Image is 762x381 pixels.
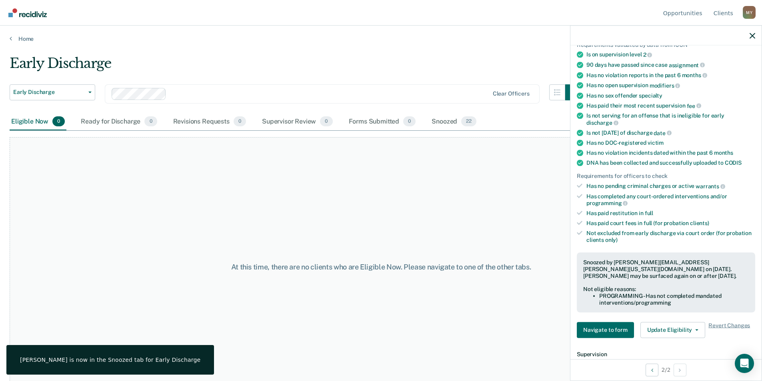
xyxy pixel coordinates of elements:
div: Open Intercom Messenger [735,354,754,373]
span: Revert Changes [708,322,750,338]
span: CODIS [725,160,742,166]
div: Early Discharge [10,55,581,78]
div: Not excluded from early discharge via court order (for probation clients [586,229,755,243]
div: Has no open supervision [586,82,755,89]
button: Update Eligibility [640,322,705,338]
div: Eligible Now [10,113,66,131]
div: 90 days have passed since case [586,61,755,68]
span: assignment [669,62,705,68]
div: Has no sex offender [586,92,755,99]
div: Forms Submitted [347,113,418,131]
div: Is on supervision level [586,51,755,58]
span: warrants [696,183,725,189]
div: Ready for Discharge [79,113,158,131]
a: Home [10,35,752,42]
div: 2 / 2 [570,359,762,380]
div: Supervisor Review [260,113,334,131]
div: Requirements for officers to check [577,173,755,180]
div: Has no pending criminal charges or active [586,183,755,190]
div: Has no DOC-registered [586,140,755,146]
div: Not eligible reasons: [583,286,749,293]
button: Previous Opportunity [646,363,658,376]
span: 0 [320,116,332,127]
a: Navigate to form link [577,322,637,338]
span: clients) [690,219,709,226]
span: fee [687,102,701,109]
div: Revisions Requests [172,113,248,131]
span: 0 [403,116,416,127]
span: discharge [586,119,618,126]
span: programming [586,200,628,206]
span: specialty [639,92,662,98]
span: date [654,130,671,136]
span: 2 [643,52,652,58]
div: At this time, there are no clients who are Eligible Now. Please navigate to one of the other tabs. [196,263,567,271]
span: Early Discharge [13,89,85,96]
dt: Supervision [577,351,755,357]
span: 0 [144,116,157,127]
div: Has no violation incidents dated within the past 6 [586,150,755,156]
div: Clear officers [493,90,530,97]
button: Next Opportunity [674,363,686,376]
span: full [645,210,653,216]
div: Is not serving for an offense that is ineligible for early [586,112,755,126]
div: Has paid their most recent supervision [586,102,755,109]
li: PROGRAMMING - Has not completed mandated interventions/programming [599,293,749,306]
div: DNA has been collected and successfully uploaded to [586,160,755,166]
img: Recidiviz [8,8,47,17]
span: 22 [461,116,476,127]
span: only) [605,236,618,243]
div: Has paid restitution in [586,210,755,217]
div: Snoozed by [PERSON_NAME][EMAIL_ADDRESS][PERSON_NAME][US_STATE][DOMAIN_NAME] on [DATE]. [PERSON_NA... [583,259,749,279]
span: 0 [234,116,246,127]
span: modifiers [650,82,680,88]
span: victim [648,140,664,146]
span: months [714,150,733,156]
span: months [682,72,707,78]
button: Profile dropdown button [743,6,756,19]
div: Is not [DATE] of discharge [586,129,755,136]
div: M Y [743,6,756,19]
div: Has completed any court-ordered interventions and/or [586,193,755,206]
div: Has paid court fees in full (for probation [586,219,755,226]
div: Snoozed [430,113,478,131]
button: Navigate to form [577,322,634,338]
div: [PERSON_NAME] is now in the Snoozed tab for Early Discharge [20,356,200,363]
div: Has no violation reports in the past 6 [586,72,755,79]
span: 0 [52,116,65,127]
